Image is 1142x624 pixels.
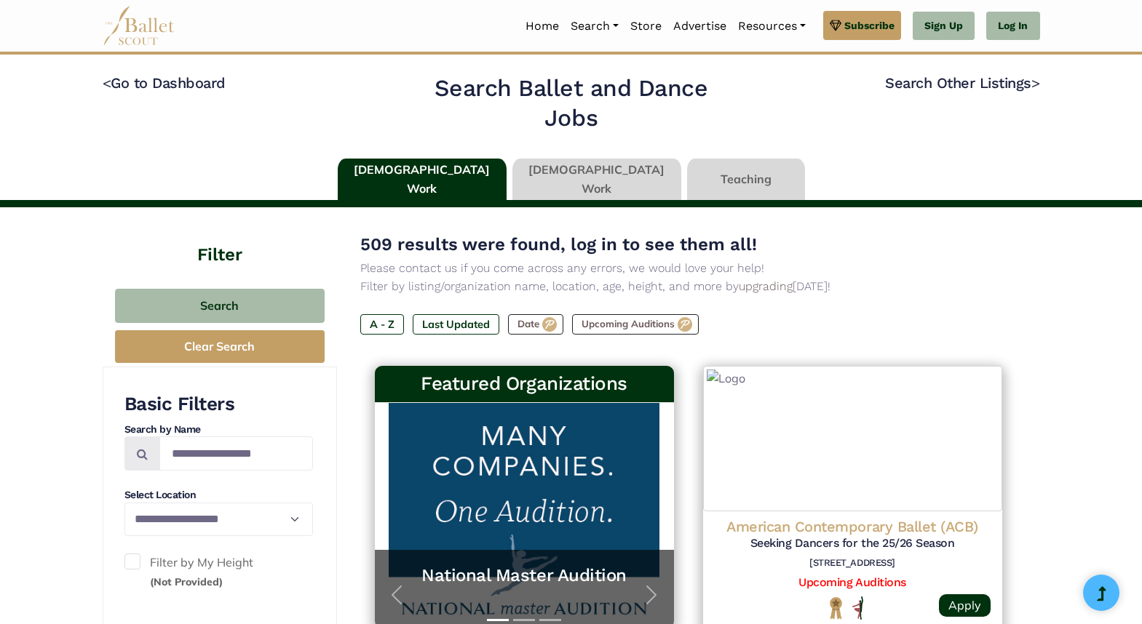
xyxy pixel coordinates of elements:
h3: Featured Organizations [386,372,662,396]
p: Please contact us if you come across any errors, we would love your help! [360,259,1017,278]
small: (Not Provided) [150,575,223,588]
span: 509 results were found, log in to see them all! [360,234,757,255]
a: Store [624,11,667,41]
a: Log In [986,12,1039,41]
a: Search Other Listings> [885,74,1039,92]
h4: Select Location [124,488,313,503]
h4: Filter [103,207,337,267]
label: Upcoming Auditions [572,314,699,335]
button: Clear Search [115,330,325,363]
img: National [827,596,845,619]
p: Filter by listing/organization name, location, age, height, and more by [DATE]! [360,277,1017,296]
a: Sign Up [913,12,975,41]
li: [DEMOGRAPHIC_DATA] Work [509,159,684,201]
label: A - Z [360,314,404,335]
img: All [852,596,863,620]
code: < [103,73,111,92]
h4: Search by Name [124,423,313,437]
img: Logo [703,366,1002,511]
button: Search [115,289,325,323]
a: Apply [939,594,991,617]
a: Home [520,11,565,41]
input: Search by names... [159,436,313,471]
h3: Basic Filters [124,392,313,417]
h6: [STREET_ADDRESS] [715,557,991,569]
h2: Search Ballet and Dance Jobs [407,73,735,134]
span: Subscribe [844,17,895,33]
a: <Go to Dashboard [103,74,226,92]
code: > [1031,73,1040,92]
a: National Master Audition [389,564,659,587]
li: Teaching [684,159,808,201]
a: Upcoming Auditions [798,575,905,589]
li: [DEMOGRAPHIC_DATA] Work [335,159,509,201]
a: Subscribe [823,11,901,40]
a: Advertise [667,11,732,41]
label: Last Updated [413,314,499,335]
h5: Seeking Dancers for the 25/26 Season [715,536,991,551]
img: gem.svg [830,17,841,33]
label: Filter by My Height [124,553,313,591]
a: Resources [732,11,812,41]
a: upgrading [739,279,793,293]
a: Search [565,11,624,41]
h4: American Contemporary Ballet (ACB) [715,517,991,536]
label: Date [508,314,563,335]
